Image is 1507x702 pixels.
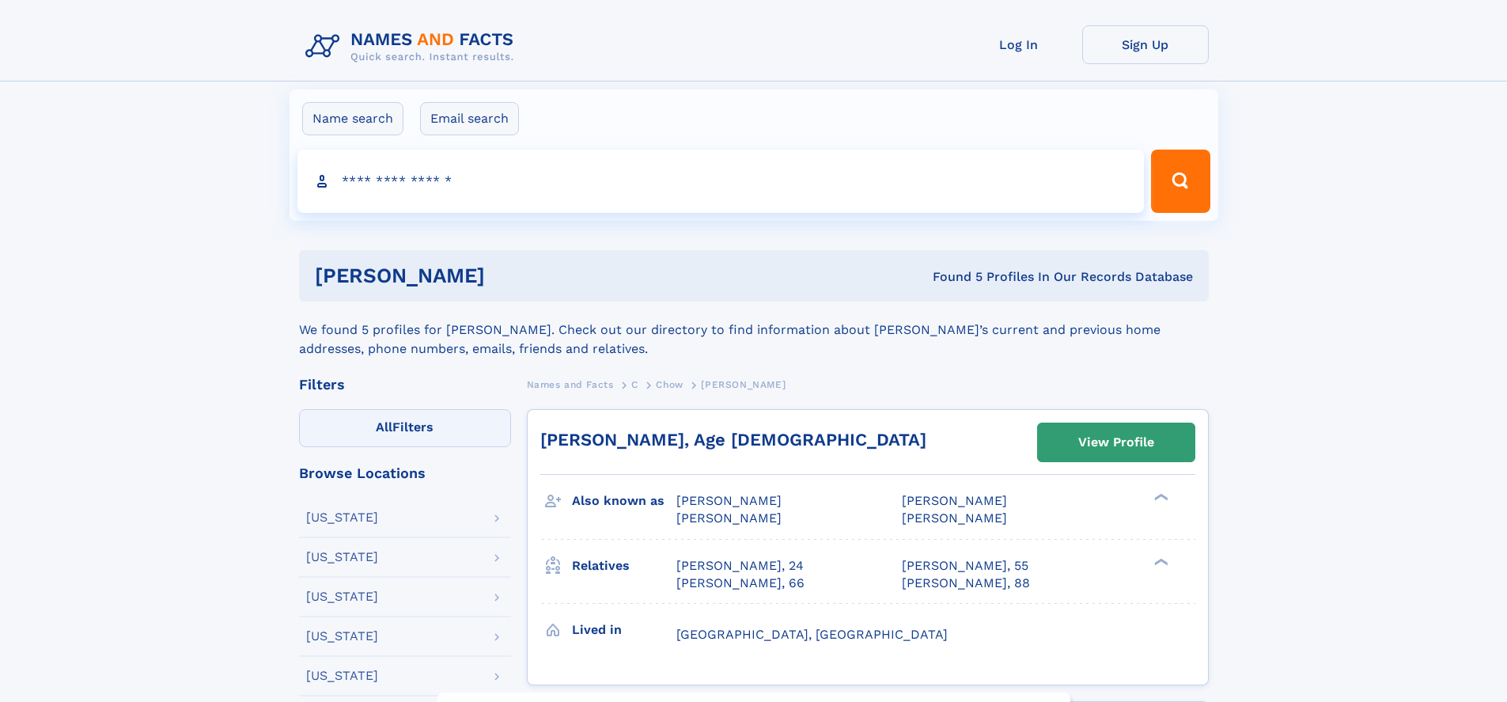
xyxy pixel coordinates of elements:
[540,430,926,450] a: [PERSON_NAME], Age [DEMOGRAPHIC_DATA]
[299,409,511,447] label: Filters
[1078,424,1154,461] div: View Profile
[306,630,378,643] div: [US_STATE]
[527,374,614,394] a: Names and Facts
[676,575,805,592] a: [PERSON_NAME], 66
[306,670,378,682] div: [US_STATE]
[1038,423,1195,461] a: View Profile
[902,493,1007,508] span: [PERSON_NAME]
[631,374,638,394] a: C
[676,627,948,642] span: [GEOGRAPHIC_DATA], [GEOGRAPHIC_DATA]
[1150,556,1169,567] div: ❯
[1151,150,1210,213] button: Search Button
[676,493,782,508] span: [PERSON_NAME]
[297,150,1145,213] input: search input
[420,102,519,135] label: Email search
[299,25,527,68] img: Logo Names and Facts
[902,557,1028,575] a: [PERSON_NAME], 55
[299,302,1209,359] div: We found 5 profiles for [PERSON_NAME]. Check out our directory to find information about [PERSON_...
[631,379,638,390] span: C
[956,25,1082,64] a: Log In
[302,102,403,135] label: Name search
[306,551,378,563] div: [US_STATE]
[709,268,1193,286] div: Found 5 Profiles In Our Records Database
[676,510,782,526] span: [PERSON_NAME]
[306,511,378,524] div: [US_STATE]
[656,379,683,390] span: Chow
[902,510,1007,526] span: [PERSON_NAME]
[572,552,676,579] h3: Relatives
[299,466,511,480] div: Browse Locations
[676,557,804,575] a: [PERSON_NAME], 24
[701,379,786,390] span: [PERSON_NAME]
[306,590,378,603] div: [US_STATE]
[902,575,1030,592] a: [PERSON_NAME], 88
[315,266,709,286] h1: [PERSON_NAME]
[299,378,511,392] div: Filters
[1082,25,1209,64] a: Sign Up
[572,488,676,514] h3: Also known as
[1150,492,1169,503] div: ❯
[656,374,683,394] a: Chow
[376,419,392,434] span: All
[572,617,676,643] h3: Lived in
